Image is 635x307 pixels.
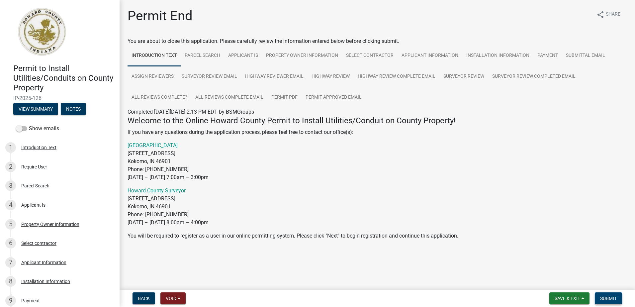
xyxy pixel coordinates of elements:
[354,66,439,87] a: Highway Review Complete Email
[13,64,114,92] h4: Permit to Install Utilities/Conduits on County Property
[591,8,626,21] button: shareShare
[267,87,302,108] a: Permit PDF
[13,107,58,112] wm-modal-confirm: Summary
[13,7,70,57] img: Howard County, Indiana
[128,232,627,240] p: You will be required to register as a user in our online permitting system. Please click "Next" t...
[128,142,627,181] p: [STREET_ADDRESS] Kokomo, IN 46901 Phone: [PHONE_NUMBER] [DATE] – [DATE] 7:00am – 3:00pm
[224,45,262,66] a: Applicant Is
[21,145,56,150] div: Introduction Text
[181,45,224,66] a: Parcel Search
[21,279,70,284] div: Installation Information
[160,292,186,304] button: Void
[549,292,590,304] button: Save & Exit
[21,241,56,246] div: Select contractor
[191,87,267,108] a: All Reviews Complete Email
[61,107,86,112] wm-modal-confirm: Notes
[241,66,308,87] a: Highway Reviewer Email
[21,203,45,207] div: Applicant Is
[533,45,562,66] a: Payment
[128,187,186,194] a: Howard County Surveyor
[308,66,354,87] a: Highway Review
[61,103,86,115] button: Notes
[488,66,580,87] a: Surveyor Review Completed Email
[398,45,462,66] a: Applicant Information
[128,128,627,136] p: If you have any questions during the application process, please feel free to contact our office(s):
[302,87,366,108] a: Permit Approved Email
[128,142,178,149] a: [GEOGRAPHIC_DATA]
[595,292,622,304] button: Submit
[128,66,178,87] a: Assign Reviewers
[128,45,181,66] a: Introduction Text
[5,257,16,268] div: 7
[5,161,16,172] div: 2
[5,200,16,210] div: 4
[178,66,241,87] a: Surveyor Review Email
[600,296,617,301] span: Submit
[21,164,47,169] div: Require User
[5,219,16,230] div: 5
[21,222,79,227] div: Property Owner Information
[342,45,398,66] a: Select contractor
[166,296,176,301] span: Void
[439,66,488,87] a: Surveyor Review
[555,296,580,301] span: Save & Exit
[138,296,150,301] span: Back
[133,292,155,304] button: Back
[562,45,609,66] a: Submittal Email
[262,45,342,66] a: Property Owner Information
[5,276,16,287] div: 8
[21,183,49,188] div: Parcel Search
[128,109,254,115] span: Completed [DATE][DATE] 2:13 PM EDT by BSMGroups
[128,87,191,108] a: All Reviews Complete?
[5,295,16,306] div: 9
[596,11,604,19] i: share
[606,11,620,19] span: Share
[128,8,193,24] h1: Permit End
[128,116,627,126] h4: Welcome to the Online Howard County Permit to Install Utilities/Conduit on County Property!
[128,187,627,227] p: [STREET_ADDRESS] Kokomo, IN 46901 Phone: [PHONE_NUMBER] [DATE] – [DATE] 8:00am – 4:00pm
[13,103,58,115] button: View Summary
[16,125,59,133] label: Show emails
[5,142,16,153] div: 1
[5,238,16,249] div: 6
[21,260,66,265] div: Applicant Information
[21,298,40,303] div: Payment
[13,95,106,101] span: IP-2025-126
[5,180,16,191] div: 3
[128,37,627,253] div: You are about to close this application. Please carefully review the information entered below be...
[462,45,533,66] a: Installation Information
